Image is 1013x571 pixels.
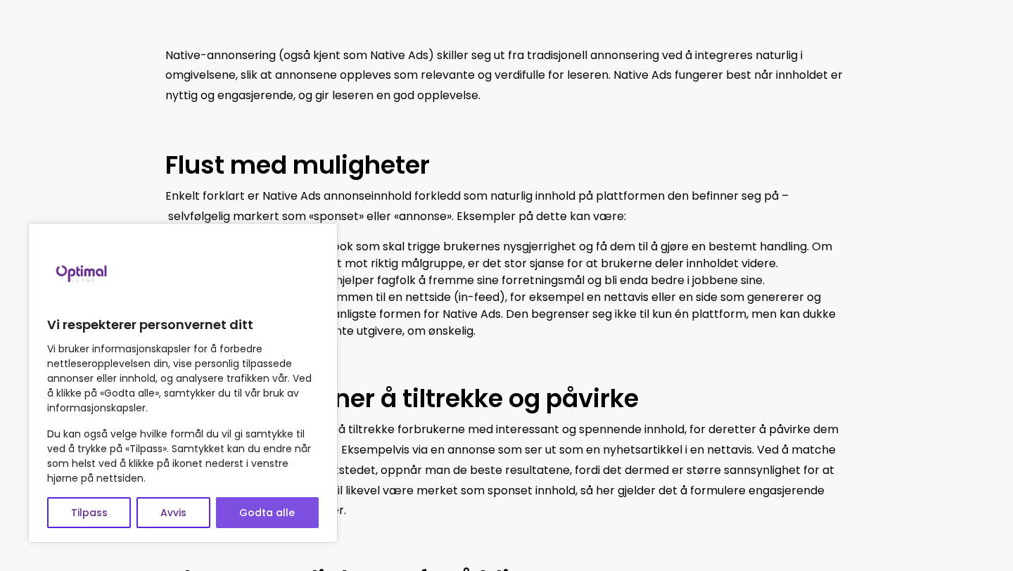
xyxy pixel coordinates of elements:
span: Sponset innhold på LinkedIn hjelper fagfolk å fremme sine forretningsmål og bli enda bedre i jobb... [179,272,765,288]
div: Vi respekterer personvernet ditt [28,223,338,543]
button: Godta alle [216,497,319,528]
strong: Flust med muligheter [165,148,430,182]
p: Vi bruker informasjonskapsler for å forbedre nettleseropplevelsen din, vise personlig tilpassede ... [47,342,319,416]
span: Native-annonsering (også kjent som Native Ads) skiller seg ut fra tradisjonell annonsering ved å ... [165,47,843,104]
button: Tilpass [47,497,131,528]
button: Avvis [136,497,210,528]
span: Sponsede innlegg på Facebook som skal trigge brukernes nysgjerrighet og få dem til å gjøre en bes... [179,238,832,271]
p: Vi respekterer personvernet ditt [47,316,319,333]
span: Formålet til Native Ads er altså å tiltrekke forbrukerne med interessant og spennende innhold, fo... [165,421,839,518]
img: Brand logo [47,238,117,308]
p: Du kan også velge hvilke formål du vil gi samtykke til ved å trykke på «Tilpass». Samtykket kan d... [47,427,319,486]
strong: Native Ads evner å tiltrekke og påvirke [165,381,639,416]
span: Sponset innhold i nyhetsstrømmen til en nettside (in-feed), for eksempel en nettavis eller en sid... [179,289,836,339]
span: Enkelt forklart er Native Ads annonseinnhold forkledd som naturlig innhold på plattformen den bef... [165,188,789,224]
